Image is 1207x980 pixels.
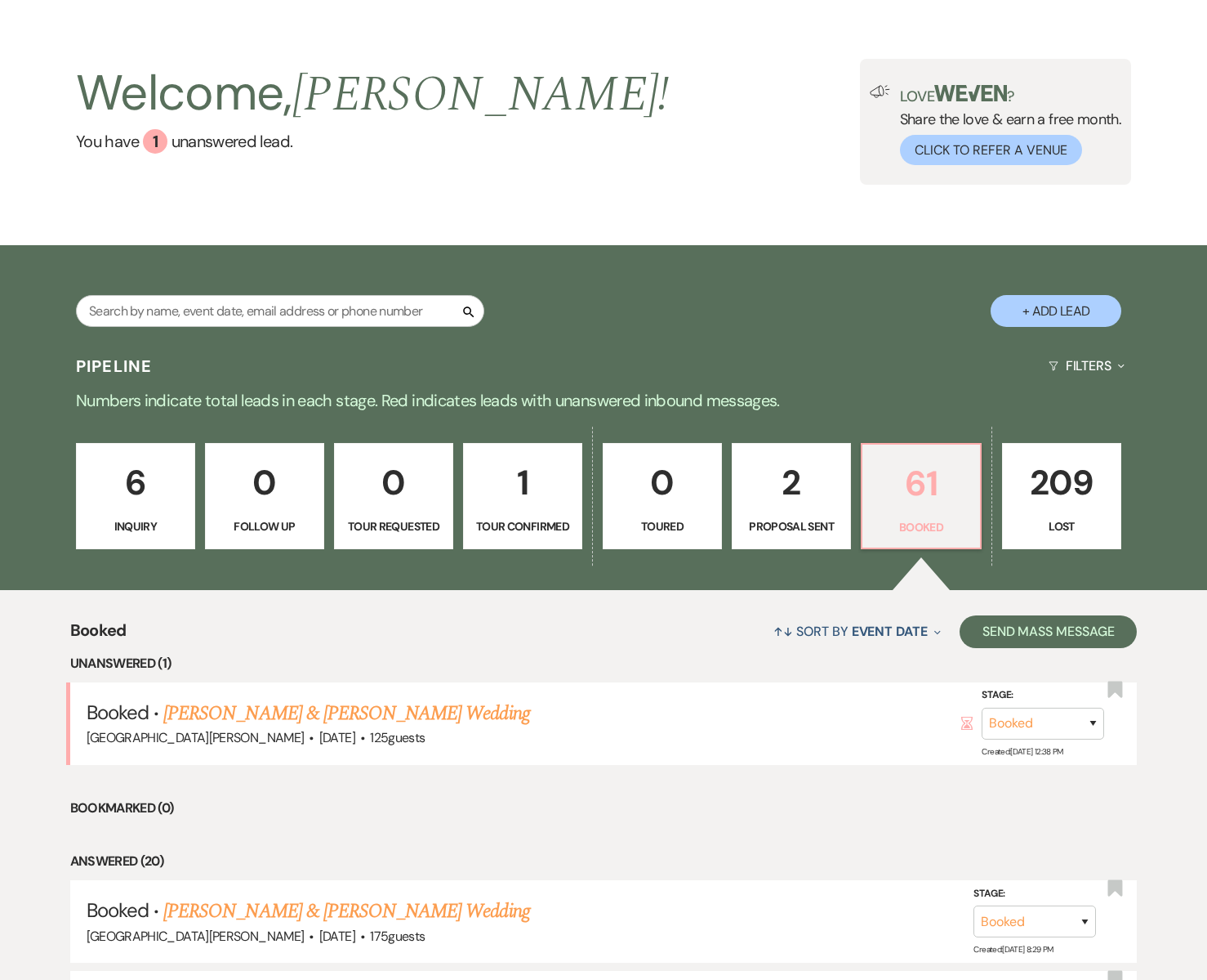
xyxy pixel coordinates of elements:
[87,455,185,510] p: 6
[1002,443,1121,549] a: 209Lost
[16,387,1191,414] p: Numbers indicate total leads in each stage. Red indicates leads with unanswered inbound messages.
[216,455,314,510] p: 0
[76,59,670,129] h2: Welcome,
[370,729,425,746] span: 125 guests
[76,355,153,378] h3: Pipeline
[319,928,355,945] span: [DATE]
[603,443,722,549] a: 0Toured
[900,85,1122,104] p: Love ?
[1042,344,1131,387] button: Filters
[70,618,127,653] span: Booked
[982,687,1104,705] label: Stage:
[973,944,1053,955] span: Created: [DATE] 8:29 PM
[861,443,982,549] a: 61Booked
[70,653,1138,674] li: Unanswered (1)
[852,623,928,640] span: Event Date
[345,517,443,535] p: Tour Requested
[370,928,425,945] span: 175 guests
[334,443,453,549] a: 0Tour Requested
[742,455,840,510] p: 2
[76,295,484,327] input: Search by name, event date, email address or phone number
[70,851,1138,872] li: Answered (20)
[872,518,970,536] p: Booked
[87,517,185,535] p: Inquiry
[87,700,149,725] span: Booked
[773,623,793,640] span: ↑↓
[345,455,443,510] p: 0
[474,455,572,510] p: 1
[143,129,167,154] div: 1
[163,699,529,728] a: [PERSON_NAME] & [PERSON_NAME] Wedding
[163,897,529,926] a: [PERSON_NAME] & [PERSON_NAME] Wedding
[890,85,1122,165] div: Share the love & earn a free month.
[76,129,670,154] a: You have 1 unanswered lead.
[613,455,711,510] p: 0
[767,610,946,653] button: Sort By Event Date
[70,798,1138,819] li: Bookmarked (0)
[732,443,851,549] a: 2Proposal Sent
[76,443,195,549] a: 6Inquiry
[292,57,670,132] span: [PERSON_NAME] !
[870,85,890,98] img: loud-speaker-illustration.svg
[991,295,1121,327] button: + Add Lead
[1013,455,1111,510] p: 209
[205,443,324,549] a: 0Follow Up
[934,85,1007,101] img: weven-logo-green.svg
[216,517,314,535] p: Follow Up
[742,517,840,535] p: Proposal Sent
[900,135,1082,165] button: Click to Refer a Venue
[463,443,582,549] a: 1Tour Confirmed
[474,517,572,535] p: Tour Confirmed
[982,746,1062,757] span: Created: [DATE] 12:38 PM
[872,456,970,511] p: 61
[319,729,355,746] span: [DATE]
[960,615,1138,648] button: Send Mass Message
[87,928,305,945] span: [GEOGRAPHIC_DATA][PERSON_NAME]
[87,729,305,746] span: [GEOGRAPHIC_DATA][PERSON_NAME]
[973,885,1096,903] label: Stage:
[87,897,149,923] span: Booked
[613,517,711,535] p: Toured
[1013,517,1111,535] p: Lost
